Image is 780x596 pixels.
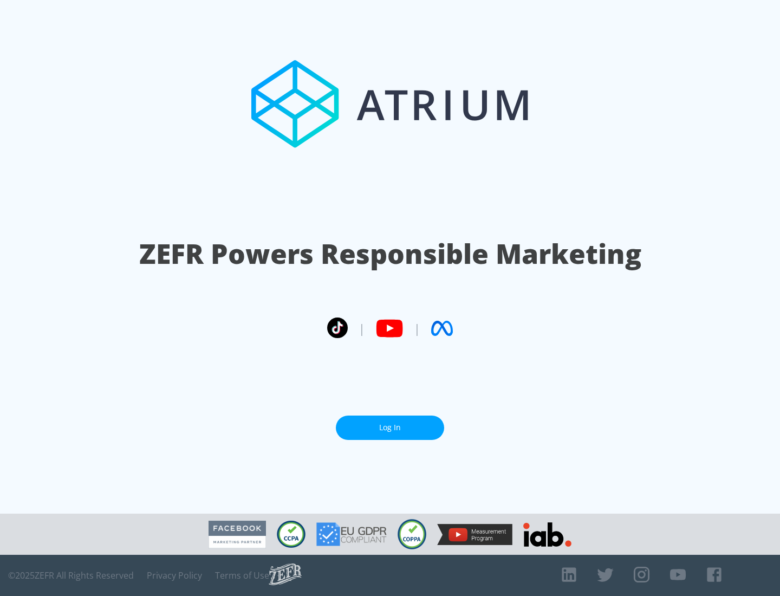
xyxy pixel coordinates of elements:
a: Privacy Policy [147,570,202,581]
a: Terms of Use [215,570,269,581]
img: YouTube Measurement Program [437,524,512,545]
span: © 2025 ZEFR All Rights Reserved [8,570,134,581]
img: GDPR Compliant [316,522,387,546]
img: COPPA Compliant [398,519,426,549]
img: IAB [523,522,571,547]
img: Facebook Marketing Partner [209,521,266,548]
img: CCPA Compliant [277,521,305,548]
h1: ZEFR Powers Responsible Marketing [139,235,641,273]
span: | [359,320,365,336]
a: Log In [336,416,444,440]
span: | [414,320,420,336]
